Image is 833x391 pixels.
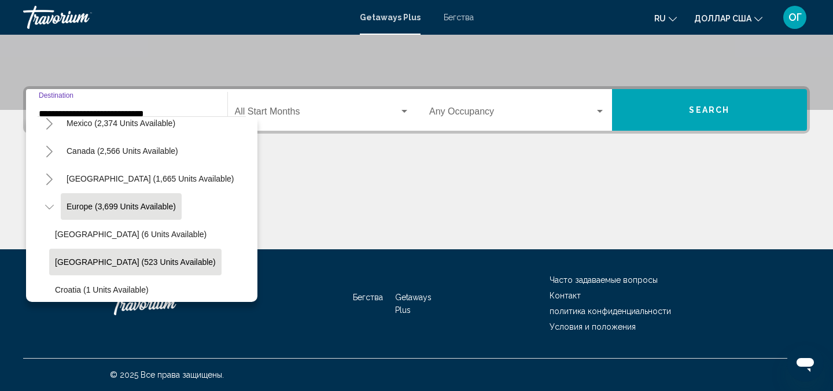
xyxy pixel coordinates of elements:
[38,139,61,163] button: Toggle Canada (2,566 units available)
[654,10,677,27] button: Изменить язык
[612,89,808,131] button: Search
[67,174,234,183] span: [GEOGRAPHIC_DATA] (1,665 units available)
[55,257,216,267] span: [GEOGRAPHIC_DATA] (523 units available)
[110,286,226,321] a: Травориум
[61,193,182,220] button: Europe (3,699 units available)
[38,195,61,218] button: Toggle Europe (3,699 units available)
[780,5,810,29] button: Меню пользователя
[61,110,181,137] button: Mexico (2,374 units available)
[395,293,432,315] a: Getaways Plus
[689,106,729,115] span: Search
[26,89,807,131] div: Виджет поиска
[694,10,762,27] button: Изменить валюту
[67,146,178,156] span: Canada (2,566 units available)
[353,293,383,302] a: Бегства
[788,11,802,23] font: ОГ
[55,285,149,294] span: Croatia (1 units available)
[694,14,751,23] font: доллар США
[787,345,824,382] iframe: Кнопка запуска окна обмена сообщениями
[67,202,176,211] span: Europe (3,699 units available)
[360,13,421,22] a: Getaways Plus
[49,249,222,275] button: [GEOGRAPHIC_DATA] (523 units available)
[110,370,224,379] font: © 2025 Все права защищены.
[23,6,348,29] a: Травориум
[61,138,184,164] button: Canada (2,566 units available)
[654,14,666,23] font: ru
[444,13,474,22] a: Бегства
[38,112,61,135] button: Toggle Mexico (2,374 units available)
[550,307,671,316] a: политика конфиденциальности
[550,291,581,300] a: Контакт
[38,167,61,190] button: Toggle Caribbean & Atlantic Islands (1,665 units available)
[49,221,212,248] button: [GEOGRAPHIC_DATA] (6 units available)
[550,322,636,331] a: Условия и положения
[67,119,175,128] span: Mexico (2,374 units available)
[61,165,239,192] button: [GEOGRAPHIC_DATA] (1,665 units available)
[55,230,207,239] span: [GEOGRAPHIC_DATA] (6 units available)
[49,276,154,303] button: Croatia (1 units available)
[550,275,658,285] a: Часто задаваемые вопросы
